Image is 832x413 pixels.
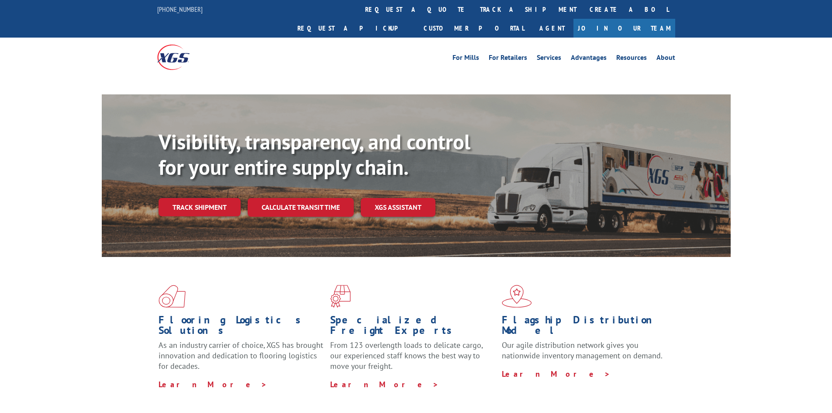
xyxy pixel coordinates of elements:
img: xgs-icon-total-supply-chain-intelligence-red [159,285,186,308]
img: xgs-icon-focused-on-flooring-red [330,285,351,308]
a: Learn More > [159,379,267,389]
a: For Retailers [489,54,527,64]
a: About [656,54,675,64]
a: Request a pickup [291,19,417,38]
a: XGS ASSISTANT [361,198,435,217]
a: For Mills [452,54,479,64]
b: Visibility, transparency, and control for your entire supply chain. [159,128,470,180]
a: Track shipment [159,198,241,216]
a: Calculate transit time [248,198,354,217]
p: From 123 overlength loads to delicate cargo, our experienced staff knows the best way to move you... [330,340,495,379]
a: Advantages [571,54,607,64]
a: Customer Portal [417,19,531,38]
a: Services [537,54,561,64]
span: As an industry carrier of choice, XGS has brought innovation and dedication to flooring logistics... [159,340,323,371]
a: Learn More > [502,369,611,379]
a: Learn More > [330,379,439,389]
img: xgs-icon-flagship-distribution-model-red [502,285,532,308]
span: Our agile distribution network gives you nationwide inventory management on demand. [502,340,663,361]
h1: Flagship Distribution Model [502,315,667,340]
a: Agent [531,19,573,38]
h1: Flooring Logistics Solutions [159,315,324,340]
a: Join Our Team [573,19,675,38]
a: [PHONE_NUMBER] [157,5,203,14]
h1: Specialized Freight Experts [330,315,495,340]
a: Resources [616,54,647,64]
